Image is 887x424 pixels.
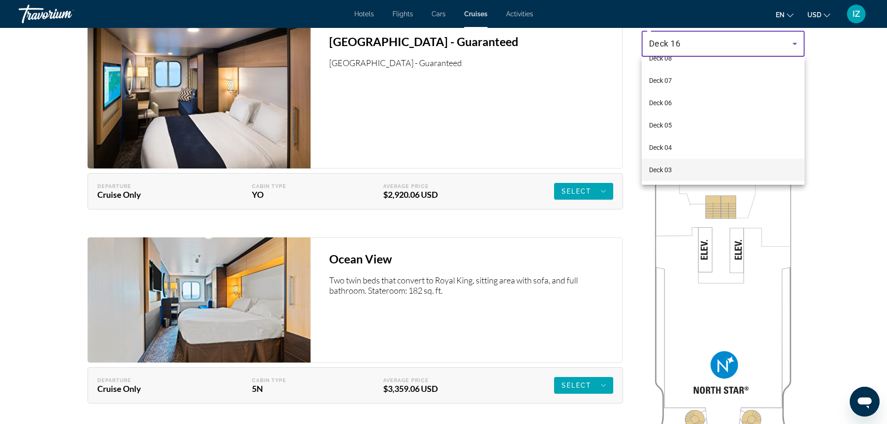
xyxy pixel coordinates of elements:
span: Deck 06 [649,97,672,108]
span: Deck 05 [649,120,672,131]
span: Deck 08 [649,53,672,64]
span: Deck 07 [649,75,672,86]
iframe: Button to launch messaging window [850,387,880,417]
span: Deck 03 [649,164,672,175]
span: Deck 04 [649,142,672,153]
